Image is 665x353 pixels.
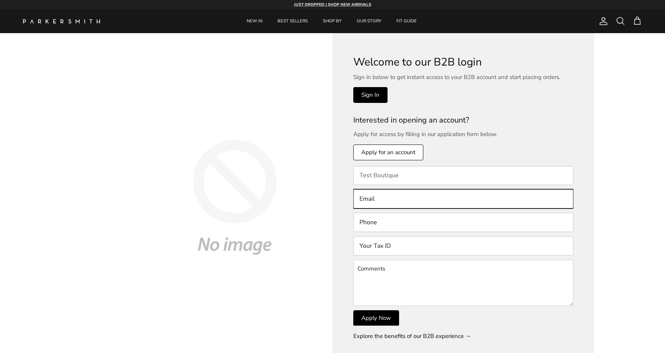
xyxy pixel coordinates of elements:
[353,73,573,82] p: Sign in below to get instant access to your B2B account and start placing orders.
[353,145,423,160] a: Apply for an account
[353,114,573,126] div: Interested in opening an account?
[353,130,573,139] p: Apply for access by filling in our application form below.
[353,87,388,103] a: Sign In
[294,2,371,7] a: JUST DROPPED | SHOP NEW ARRIVALS
[23,19,100,24] img: Parker Smith
[353,166,573,185] input: Company Name
[596,17,608,26] a: Account
[350,10,388,33] a: OUR STORY
[353,189,573,208] input: Email
[353,54,573,70] div: Welcome to our B2B login
[240,10,269,33] a: NEW IN
[353,213,573,232] input: Phone
[316,10,349,33] a: SHOP BY
[271,10,315,33] a: BEST SELLERS
[115,10,549,33] div: Primary
[353,332,471,340] a: Explore the benefits of our B2B experience →
[353,310,399,326] button: Apply Now
[389,10,424,33] a: FIT GUIDE
[353,236,573,256] input: Your Tax ID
